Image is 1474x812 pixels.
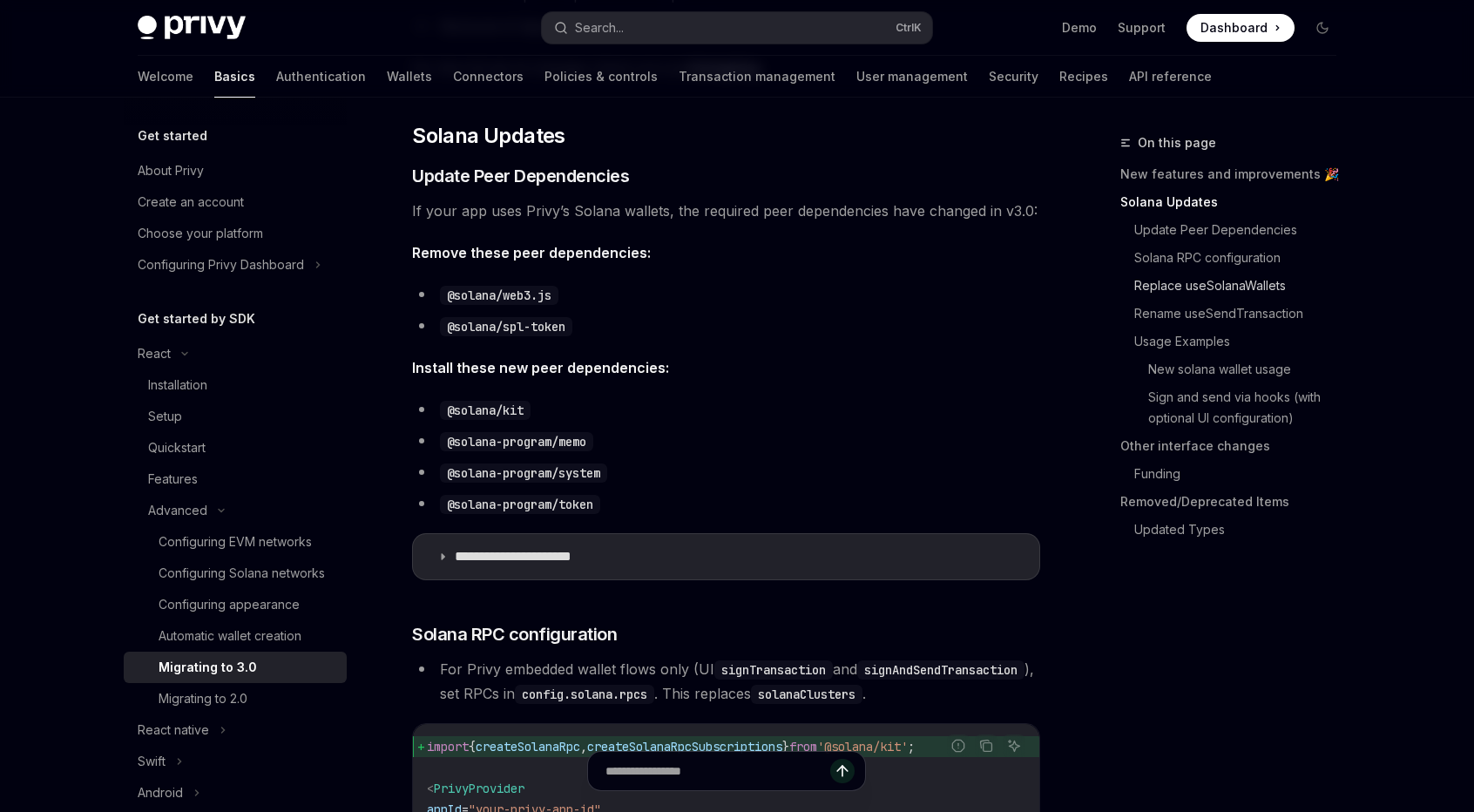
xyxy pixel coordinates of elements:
div: Advanced [148,500,207,521]
a: Sign and send via hooks (with optional UI configuration) [1148,383,1350,432]
a: Usage Examples [1134,328,1350,355]
strong: Install these new peer dependencies: [412,359,669,376]
div: Automatic wallet creation [159,626,301,646]
a: Funding [1134,460,1350,488]
a: Installation [124,369,347,401]
div: Features [148,469,198,490]
a: User management [856,56,968,98]
code: signTransaction [714,660,833,680]
h5: Get started by SDK [138,308,255,329]
a: New features and improvements 🎉 [1120,160,1350,188]
a: Migrating to 3.0 [124,652,347,683]
a: Updated Types [1134,516,1350,544]
code: signAndSendTransaction [857,660,1024,680]
span: , [580,739,587,754]
div: Migrating to 2.0 [159,688,247,709]
a: Dashboard [1187,14,1295,42]
div: Migrating to 3.0 [159,657,257,678]
span: Dashboard [1200,19,1268,37]
a: Transaction management [679,56,835,98]
div: Installation [148,375,207,396]
button: Report incorrect code [947,734,970,757]
div: Search... [575,17,624,38]
a: Welcome [138,56,193,98]
div: Choose your platform [138,223,263,244]
a: Solana Updates [1120,188,1350,216]
span: } [782,739,789,754]
a: Configuring EVM networks [124,526,347,558]
a: Create an account [124,186,347,218]
span: Solana Updates [412,122,565,150]
a: Features [124,464,347,495]
strong: Remove these peer dependencies: [412,244,651,261]
a: New solana wallet usage [1148,355,1350,383]
div: React [138,343,171,364]
a: Removed/Deprecated Items [1120,488,1350,516]
div: Configuring Privy Dashboard [138,254,304,275]
a: Solana RPC configuration [1134,244,1350,272]
button: Ask AI [1003,734,1025,757]
a: Rename useSendTransaction [1134,300,1350,328]
span: from [789,739,817,754]
a: Demo [1062,19,1097,37]
code: @solana/spl-token [440,317,572,336]
a: About Privy [124,155,347,186]
a: Automatic wallet creation [124,620,347,652]
div: About Privy [138,160,204,181]
h5: Get started [138,125,207,146]
span: createSolanaRpc [476,739,580,754]
span: On this page [1138,132,1216,153]
code: @solana-program/memo [440,432,593,451]
a: Update Peer Dependencies [1134,216,1350,244]
span: Ctrl K [896,21,922,35]
div: Setup [148,406,182,427]
span: If your app uses Privy’s Solana wallets, the required peer dependencies have changed in v3.0: [412,199,1040,223]
a: Migrating to 2.0 [124,683,347,714]
div: Configuring Solana networks [159,563,325,584]
a: API reference [1129,56,1212,98]
div: React native [138,720,209,741]
code: @solana-program/token [440,495,600,514]
span: { [469,739,476,754]
span: '@solana/kit' [817,739,908,754]
li: For Privy embedded wallet flows only (UI and ), set RPCs in . This replaces . [412,657,1040,706]
a: Other interface changes [1120,432,1350,460]
a: Authentication [276,56,366,98]
a: Recipes [1059,56,1108,98]
span: ; [908,739,915,754]
span: import [427,739,469,754]
code: @solana-program/system [440,464,607,483]
button: Toggle dark mode [1308,14,1336,42]
span: Solana RPC configuration [412,622,617,646]
div: Swift [138,751,166,772]
a: Choose your platform [124,218,347,249]
a: Basics [214,56,255,98]
div: Android [138,782,183,803]
button: Send message [830,759,855,783]
a: Policies & controls [544,56,658,98]
div: Configuring appearance [159,594,300,615]
code: @solana/kit [440,401,531,420]
a: Setup [124,401,347,432]
div: Configuring EVM networks [159,531,312,552]
a: Security [989,56,1038,98]
a: Connectors [453,56,524,98]
a: Configuring appearance [124,589,347,620]
a: Wallets [387,56,432,98]
a: Configuring Solana networks [124,558,347,589]
div: Create an account [138,192,244,213]
a: Quickstart [124,432,347,464]
span: createSolanaRpcSubscriptions [587,739,782,754]
button: Search...CtrlK [542,12,932,44]
button: Copy the contents from the code block [975,734,997,757]
img: dark logo [138,16,246,40]
a: Support [1118,19,1166,37]
code: config.solana.rpcs [515,685,654,704]
code: solanaClusters [751,685,862,704]
a: Replace useSolanaWallets [1134,272,1350,300]
div: Quickstart [148,437,206,458]
span: Update Peer Dependencies [412,164,629,188]
code: @solana/web3.js [440,286,558,305]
